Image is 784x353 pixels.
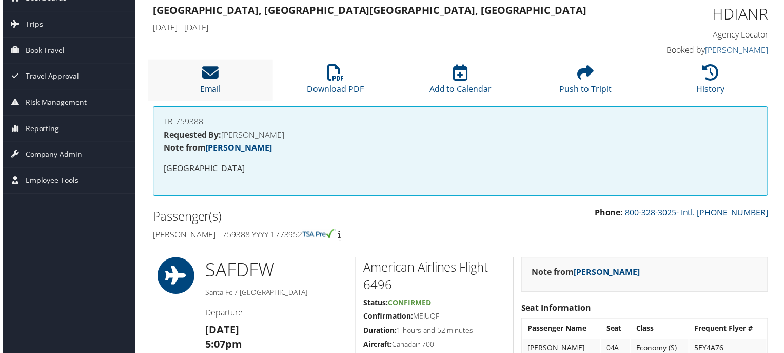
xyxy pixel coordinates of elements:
[388,299,431,309] span: Confirmed
[698,70,727,95] a: History
[204,289,347,299] h5: Santa Fe / [GEOGRAPHIC_DATA]
[363,327,397,337] strong: Duration:
[627,3,770,25] h1: HDIANR
[199,70,220,95] a: Email
[23,64,77,89] span: Travel Approval
[602,321,631,340] th: Seat
[627,29,770,40] h4: Agency Locator
[162,143,271,154] strong: Note from
[560,70,613,95] a: Push to Tripit
[162,129,220,141] strong: Requested By:
[23,11,41,37] span: Trips
[306,70,363,95] a: Download PDF
[429,70,492,95] a: Add to Calendar
[363,260,506,294] h2: American Airlines Flight 6496
[632,321,690,340] th: Class
[204,309,347,320] h4: Departure
[363,341,506,351] h5: Canadair 700
[151,230,453,241] h4: [PERSON_NAME] - 759388 YYYY 1773952
[204,143,271,154] a: [PERSON_NAME]
[363,299,388,309] strong: Status:
[691,321,769,340] th: Frequent Flyer #
[151,3,587,17] strong: [GEOGRAPHIC_DATA], [GEOGRAPHIC_DATA] [GEOGRAPHIC_DATA], [GEOGRAPHIC_DATA]
[23,169,76,194] span: Employee Tools
[596,208,624,219] strong: Phone:
[363,327,506,338] h5: 1 hours and 52 minutes
[151,209,453,226] h2: Passenger(s)
[162,118,759,126] h4: TR-759388
[363,313,506,323] h5: MEJUQF
[522,304,592,315] strong: Seat Information
[523,321,601,340] th: Passenger Name
[23,142,80,168] span: Company Admin
[302,230,335,239] img: tsa-precheck.png
[363,313,413,323] strong: Confirmation:
[575,268,641,279] a: [PERSON_NAME]
[23,38,63,63] span: Book Travel
[23,90,85,116] span: Risk Management
[204,258,347,284] h1: SAF DFW
[151,22,612,33] h4: [DATE] - [DATE]
[23,116,57,142] span: Reporting
[162,131,759,139] h4: [PERSON_NAME]
[363,341,392,351] strong: Aircraft:
[626,208,770,219] a: 800-328-3025- Intl. [PHONE_NUMBER]
[204,339,241,353] strong: 5:07pm
[204,325,238,339] strong: [DATE]
[707,44,770,55] a: [PERSON_NAME]
[533,268,641,279] strong: Note from
[627,44,770,55] h4: Booked by
[162,163,759,176] p: [GEOGRAPHIC_DATA]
